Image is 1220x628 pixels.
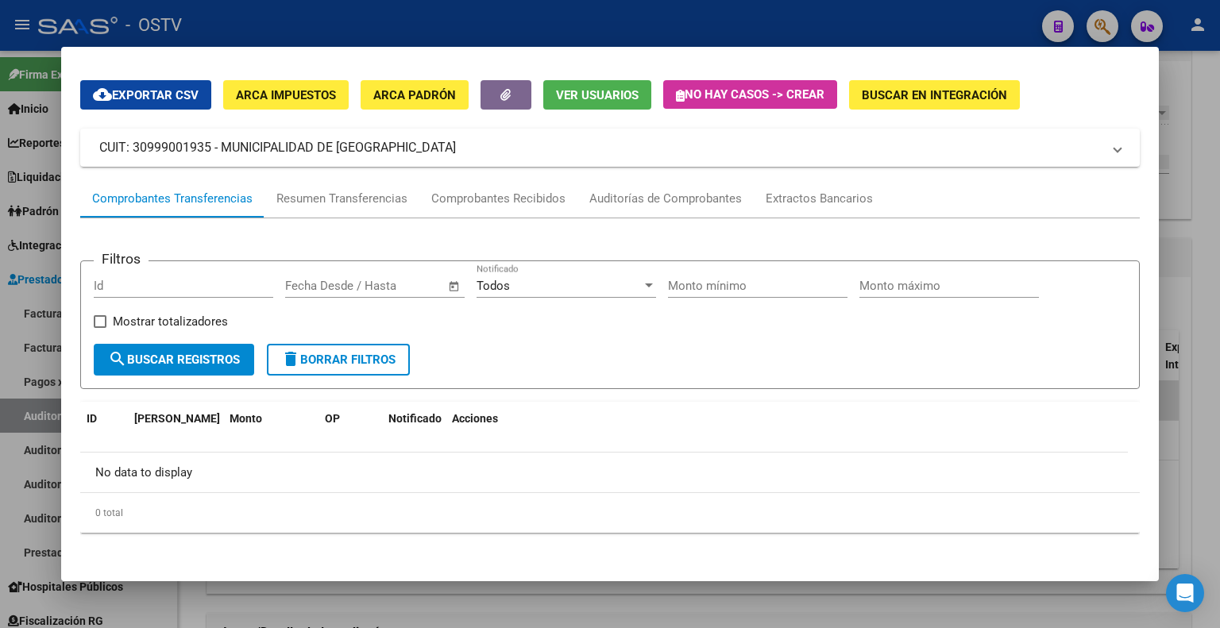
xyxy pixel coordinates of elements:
[1166,574,1204,612] div: Open Intercom Messenger
[236,88,336,102] span: ARCA Impuestos
[325,412,340,425] span: OP
[94,344,254,376] button: Buscar Registros
[766,190,873,208] div: Extractos Bancarios
[230,412,262,425] span: Monto
[87,412,97,425] span: ID
[93,85,112,104] mat-icon: cloud_download
[382,402,446,454] datatable-header-cell: Notificado
[364,279,441,293] input: Fecha fin
[862,88,1007,102] span: Buscar en Integración
[223,80,349,110] button: ARCA Impuestos
[80,80,211,110] button: Exportar CSV
[676,87,824,102] span: No hay casos -> Crear
[80,402,128,454] datatable-header-cell: ID
[267,344,410,376] button: Borrar Filtros
[285,279,349,293] input: Fecha inicio
[113,312,228,331] span: Mostrar totalizadores
[94,249,149,269] h3: Filtros
[446,402,1128,454] datatable-header-cell: Acciones
[80,453,1128,492] div: No data to display
[128,402,223,454] datatable-header-cell: Fecha T.
[373,88,456,102] span: ARCA Padrón
[99,138,1102,157] mat-panel-title: CUIT: 30999001935 - MUNICIPALIDAD DE [GEOGRAPHIC_DATA]
[108,353,240,367] span: Buscar Registros
[92,190,253,208] div: Comprobantes Transferencias
[93,88,199,102] span: Exportar CSV
[281,349,300,368] mat-icon: delete
[589,190,742,208] div: Auditorías de Comprobantes
[276,190,407,208] div: Resumen Transferencias
[556,88,639,102] span: Ver Usuarios
[445,277,463,295] button: Open calendar
[849,80,1020,110] button: Buscar en Integración
[80,493,1140,533] div: 0 total
[319,402,382,454] datatable-header-cell: OP
[477,279,510,293] span: Todos
[281,353,396,367] span: Borrar Filtros
[223,402,319,454] datatable-header-cell: Monto
[80,129,1140,167] mat-expansion-panel-header: CUIT: 30999001935 - MUNICIPALIDAD DE [GEOGRAPHIC_DATA]
[663,80,837,109] button: No hay casos -> Crear
[431,190,566,208] div: Comprobantes Recibidos
[452,412,498,425] span: Acciones
[543,80,651,110] button: Ver Usuarios
[361,80,469,110] button: ARCA Padrón
[108,349,127,368] mat-icon: search
[134,412,220,425] span: [PERSON_NAME]
[388,412,442,425] span: Notificado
